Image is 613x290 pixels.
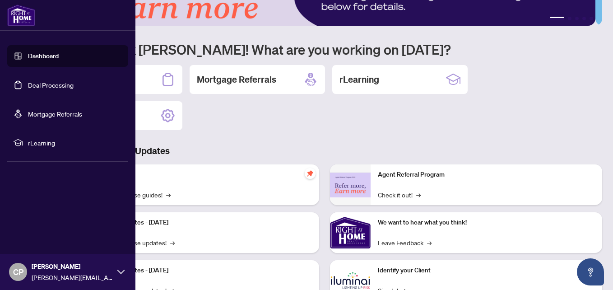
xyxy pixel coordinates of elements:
[47,145,602,157] h3: Brokerage & Industry Updates
[416,190,421,200] span: →
[590,17,593,20] button: 5
[378,170,595,180] p: Agent Referral Program
[330,212,371,253] img: We want to hear what you think!
[330,173,371,197] img: Agent Referral Program
[197,73,276,86] h2: Mortgage Referrals
[577,258,604,285] button: Open asap
[378,238,432,248] a: Leave Feedback→
[28,81,74,89] a: Deal Processing
[95,266,312,276] p: Platform Updates - [DATE]
[28,110,82,118] a: Mortgage Referrals
[550,17,564,20] button: 1
[582,17,586,20] button: 4
[13,266,23,278] span: CP
[47,41,602,58] h1: Welcome back [PERSON_NAME]! What are you working on [DATE]?
[568,17,571,20] button: 2
[378,218,595,228] p: We want to hear what you think!
[170,238,175,248] span: →
[305,168,316,179] span: pushpin
[575,17,579,20] button: 3
[378,190,421,200] a: Check it out!→
[95,218,312,228] p: Platform Updates - [DATE]
[28,138,122,148] span: rLearning
[32,272,113,282] span: [PERSON_NAME][EMAIL_ADDRESS][PERSON_NAME][DOMAIN_NAME]
[427,238,432,248] span: →
[378,266,595,276] p: Identify your Client
[339,73,379,86] h2: rLearning
[95,170,312,180] p: Self-Help
[32,262,113,271] span: [PERSON_NAME]
[166,190,171,200] span: →
[28,52,59,60] a: Dashboard
[7,5,35,26] img: logo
